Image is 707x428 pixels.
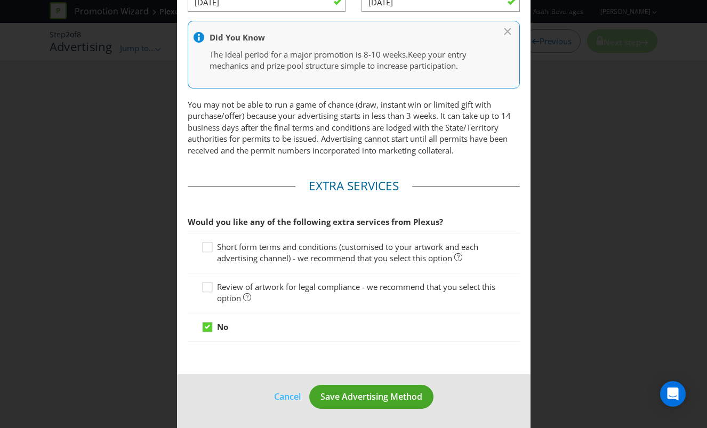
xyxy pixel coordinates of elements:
[309,385,433,409] button: Save Advertising Method
[210,49,408,60] span: The ideal period for a major promotion is 8-10 weeks.
[660,381,686,407] div: Open Intercom Messenger
[217,281,495,303] span: Review of artwork for legal compliance - we recommend that you select this option
[188,99,520,156] p: You may not be able to run a game of chance (draw, instant win or limited gift with purchase/offe...
[188,216,443,227] span: Would you like any of the following extra services from Plexus?
[217,321,228,332] strong: No
[320,391,422,402] span: Save Advertising Method
[295,177,412,195] legend: Extra Services
[274,390,301,403] a: Cancel
[217,241,478,263] span: Short form terms and conditions (customised to your artwork and each advertising channel) - we re...
[210,49,467,71] span: Keep your entry mechanics and prize pool structure simple to increase participation.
